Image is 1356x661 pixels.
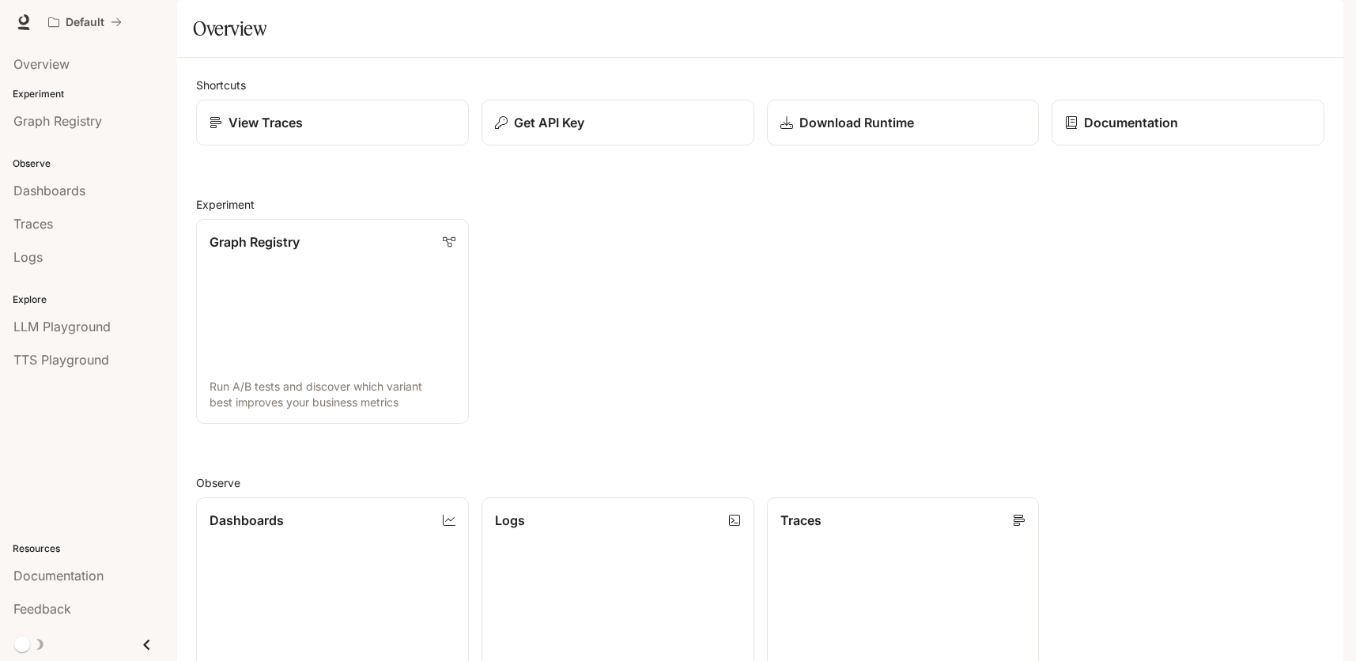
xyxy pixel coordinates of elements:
[767,100,1040,145] a: Download Runtime
[196,196,1324,213] h2: Experiment
[1052,100,1324,145] a: Documentation
[210,232,300,251] p: Graph Registry
[196,100,469,145] a: View Traces
[66,16,104,29] p: Default
[514,113,584,132] p: Get API Key
[482,100,754,145] button: Get API Key
[193,13,266,44] h1: Overview
[210,379,455,410] p: Run A/B tests and discover which variant best improves your business metrics
[1084,113,1178,132] p: Documentation
[780,511,822,530] p: Traces
[229,113,303,132] p: View Traces
[210,511,284,530] p: Dashboards
[196,77,1324,93] h2: Shortcuts
[495,511,525,530] p: Logs
[41,6,129,38] button: All workspaces
[196,474,1324,491] h2: Observe
[196,219,469,424] a: Graph RegistryRun A/B tests and discover which variant best improves your business metrics
[799,113,914,132] p: Download Runtime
